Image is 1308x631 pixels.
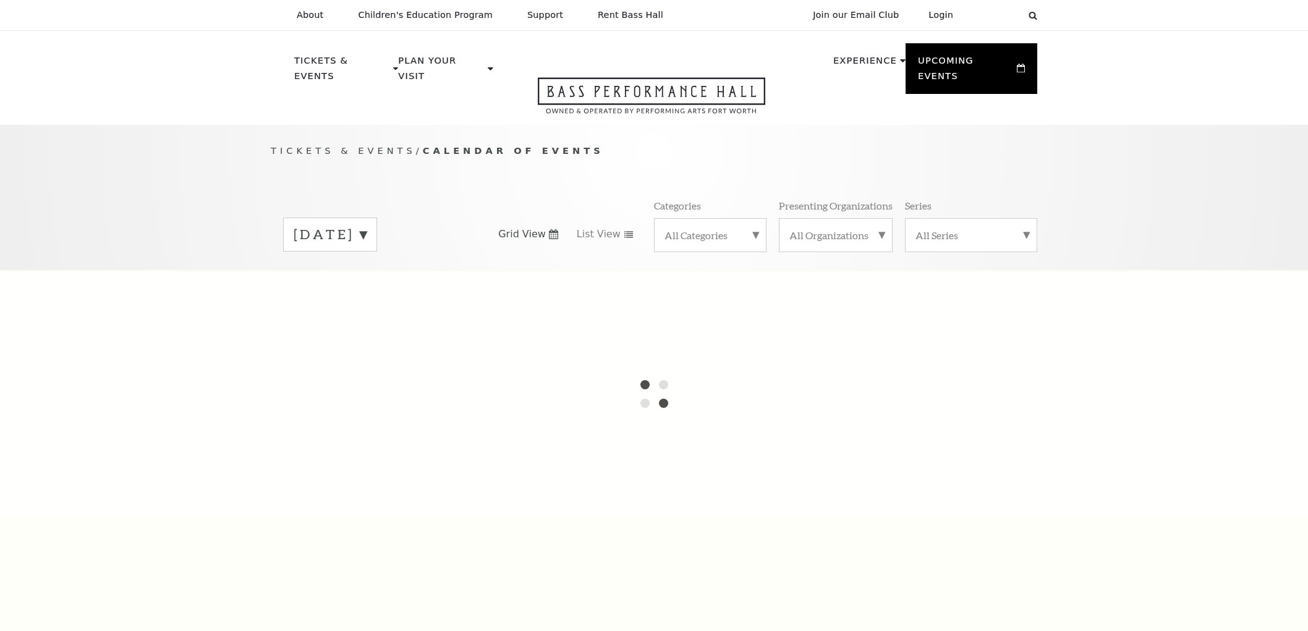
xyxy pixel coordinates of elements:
[598,10,663,20] p: Rent Bass Hall
[271,145,416,156] span: Tickets & Events
[654,199,701,212] p: Categories
[915,229,1027,242] label: All Series
[779,199,893,212] p: Presenting Organizations
[358,10,493,20] p: Children's Education Program
[527,10,563,20] p: Support
[789,229,882,242] label: All Organizations
[271,143,1037,159] p: /
[973,9,1017,21] select: Select:
[297,10,323,20] p: About
[423,145,604,156] span: Calendar of Events
[294,53,390,91] p: Tickets & Events
[665,229,756,242] label: All Categories
[918,53,1014,91] p: Upcoming Events
[398,53,485,91] p: Plan Your Visit
[833,53,897,75] p: Experience
[294,225,367,244] label: [DATE]
[498,227,546,241] span: Grid View
[905,199,932,212] p: Series
[577,227,621,241] span: List View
